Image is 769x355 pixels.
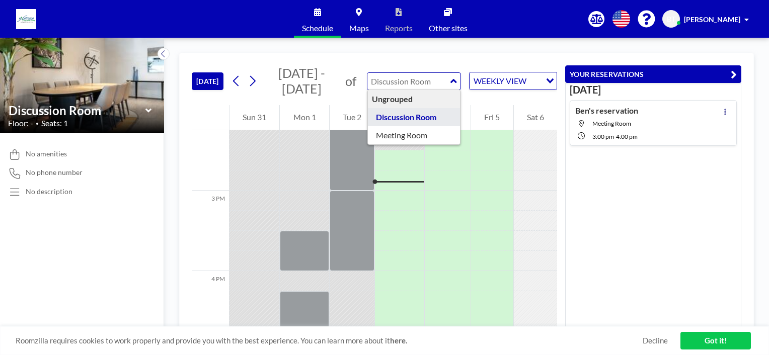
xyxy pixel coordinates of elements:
span: Meeting Room [592,120,631,127]
img: organization-logo [16,9,36,29]
div: Ungrouped [368,90,460,108]
h4: Ben's reservation [575,106,638,116]
h3: [DATE] [570,83,737,96]
button: [DATE] [192,72,223,90]
a: Got it! [680,332,751,349]
span: 4:00 PM [616,133,638,140]
div: Discussion Room [368,108,460,126]
input: Discussion Room [367,73,450,90]
div: Meeting Room [368,126,460,144]
span: Other sites [429,24,468,32]
input: Discussion Room [9,103,145,118]
div: Search for option [470,72,557,90]
span: [DATE] - [DATE] [278,65,325,96]
div: 3 PM [192,191,229,271]
span: Roomzilla requires cookies to work properly and provide you with the best experience. You can lea... [16,336,643,345]
span: [PERSON_NAME] [684,15,740,24]
span: No amenities [26,149,67,158]
span: No phone number [26,168,83,177]
div: Sat 6 [514,105,557,130]
span: - [614,133,616,140]
span: • [36,120,39,127]
span: of [345,73,356,89]
div: Fri 5 [471,105,513,130]
a: Decline [643,336,668,345]
div: 2 PM [192,110,229,191]
button: YOUR RESERVATIONS [565,65,741,83]
div: Sun 31 [229,105,279,130]
span: BT [667,15,675,24]
span: Maps [349,24,369,32]
span: 3:00 PM [592,133,614,140]
div: Mon 1 [280,105,329,130]
div: 4 PM [192,271,229,351]
span: Schedule [302,24,333,32]
span: Reports [385,24,413,32]
div: Tue 2 [330,105,374,130]
div: No description [26,187,72,196]
a: here. [390,336,407,345]
span: Floor: - [8,118,33,128]
span: WEEKLY VIEW [472,74,528,87]
span: Seats: 1 [41,118,68,128]
input: Search for option [529,74,540,87]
